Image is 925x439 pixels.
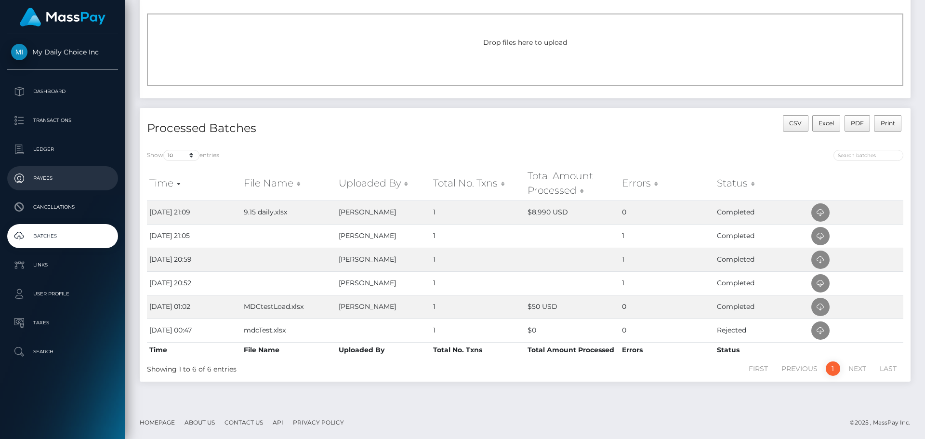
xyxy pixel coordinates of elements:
[11,200,114,214] p: Cancellations
[431,295,525,319] td: 1
[221,415,267,430] a: Contact Us
[714,295,809,319] td: Completed
[431,319,525,342] td: 1
[336,248,431,271] td: [PERSON_NAME]
[819,120,834,127] span: Excel
[11,258,114,272] p: Links
[431,200,525,224] td: 1
[845,115,871,132] button: PDF
[525,200,620,224] td: $8,990 USD
[7,137,118,161] a: Ledger
[336,342,431,358] th: Uploaded By
[336,295,431,319] td: [PERSON_NAME]
[289,415,348,430] a: Privacy Policy
[714,248,809,271] td: Completed
[431,166,525,200] th: Total No. Txns: activate to sort column ascending
[620,200,714,224] td: 0
[714,319,809,342] td: Rejected
[714,166,809,200] th: Status: activate to sort column ascending
[336,224,431,248] td: [PERSON_NAME]
[147,200,241,224] td: [DATE] 21:09
[147,120,518,137] h4: Processed Batches
[483,38,567,47] span: Drop files here to upload
[881,120,895,127] span: Print
[431,342,525,358] th: Total No. Txns
[269,415,287,430] a: API
[11,287,114,301] p: User Profile
[431,224,525,248] td: 1
[11,345,114,359] p: Search
[7,108,118,133] a: Transactions
[11,142,114,157] p: Ledger
[147,342,241,358] th: Time
[147,224,241,248] td: [DATE] 21:05
[874,115,901,132] button: Print
[11,113,114,128] p: Transactions
[525,166,620,200] th: Total Amount Processed: activate to sort column ascending
[147,271,241,295] td: [DATE] 20:52
[336,271,431,295] td: [PERSON_NAME]
[714,271,809,295] td: Completed
[620,342,714,358] th: Errors
[181,415,219,430] a: About Us
[11,44,27,60] img: My Daily Choice Inc
[714,200,809,224] td: Completed
[11,171,114,186] p: Payees
[241,200,336,224] td: 9.15 daily.xlsx
[336,166,431,200] th: Uploaded By: activate to sort column ascending
[147,248,241,271] td: [DATE] 20:59
[7,166,118,190] a: Payees
[620,166,714,200] th: Errors: activate to sort column ascending
[525,342,620,358] th: Total Amount Processed
[241,342,336,358] th: File Name
[241,319,336,342] td: mdcTest.xlsx
[241,166,336,200] th: File Name: activate to sort column ascending
[7,311,118,335] a: Taxes
[620,295,714,319] td: 0
[7,195,118,219] a: Cancellations
[20,8,106,27] img: MassPay Logo
[147,295,241,319] td: [DATE] 01:02
[714,224,809,248] td: Completed
[525,319,620,342] td: $0
[7,253,118,277] a: Links
[7,48,118,56] span: My Daily Choice Inc
[833,150,903,161] input: Search batches
[620,248,714,271] td: 1
[7,282,118,306] a: User Profile
[147,319,241,342] td: [DATE] 00:47
[241,295,336,319] td: MDCtestLoad.xlsx
[147,360,454,374] div: Showing 1 to 6 of 6 entries
[7,80,118,104] a: Dashboard
[620,224,714,248] td: 1
[11,229,114,243] p: Batches
[812,115,841,132] button: Excel
[431,271,525,295] td: 1
[620,319,714,342] td: 0
[783,115,808,132] button: CSV
[789,120,802,127] span: CSV
[11,316,114,330] p: Taxes
[7,340,118,364] a: Search
[147,166,241,200] th: Time: activate to sort column ascending
[826,361,840,376] a: 1
[851,120,864,127] span: PDF
[431,248,525,271] td: 1
[7,224,118,248] a: Batches
[136,415,179,430] a: Homepage
[620,271,714,295] td: 1
[850,417,918,428] div: © 2025 , MassPay Inc.
[336,200,431,224] td: [PERSON_NAME]
[525,295,620,319] td: $50 USD
[11,84,114,99] p: Dashboard
[163,150,199,161] select: Showentries
[714,342,809,358] th: Status
[147,150,219,161] label: Show entries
